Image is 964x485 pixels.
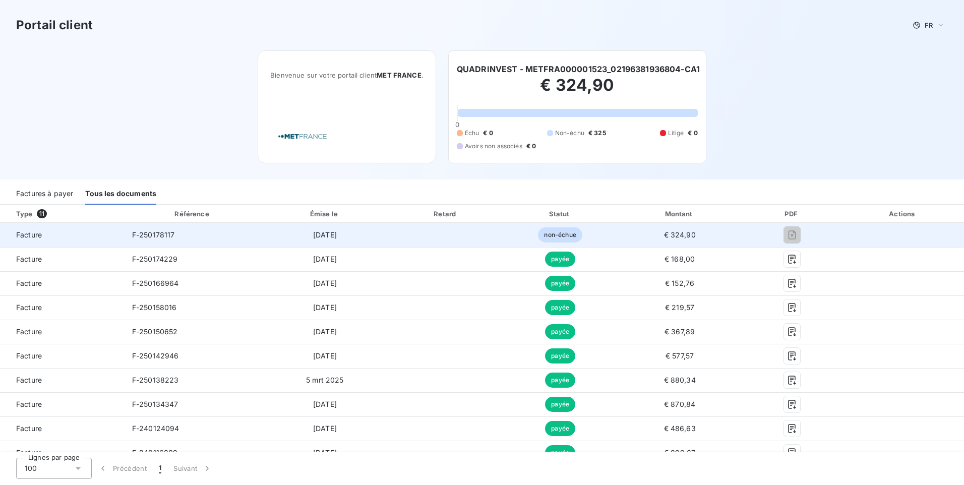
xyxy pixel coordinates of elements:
span: € 219,57 [665,303,694,312]
h2: € 324,90 [457,75,698,105]
span: € 0 [483,129,493,138]
span: [DATE] [313,424,337,433]
span: € 870,84 [664,400,695,408]
span: [DATE] [313,303,337,312]
span: payée [545,300,575,315]
span: € 0 [526,142,536,151]
span: payée [545,373,575,388]
span: payée [545,421,575,436]
div: Factures à payer [16,184,73,205]
span: Facture [8,278,116,288]
div: Montant [619,209,741,219]
div: Émise le [264,209,386,219]
span: [DATE] [313,279,337,287]
span: [DATE] [313,400,337,408]
div: Référence [174,210,209,218]
span: F-250174229 [132,255,178,263]
div: Type [10,209,122,219]
span: Échu [465,129,479,138]
span: F-250138223 [132,376,179,384]
span: Facture [8,230,116,240]
span: Avoirs non associés [465,142,522,151]
span: Facture [8,375,116,385]
span: F-250158016 [132,303,177,312]
span: FR [925,21,933,29]
span: F-250166964 [132,279,179,287]
span: Facture [8,327,116,337]
span: [DATE] [313,230,337,239]
h6: QUADRINVEST - METFRA000001523_02196381936804-CA1 [457,63,700,75]
img: Company logo [270,122,335,151]
span: € 0 [688,129,697,138]
span: F-250142946 [132,351,179,360]
span: [DATE] [313,448,337,457]
div: Retard [390,209,502,219]
span: Facture [8,254,116,264]
span: payée [545,324,575,339]
span: € 880,34 [664,376,696,384]
span: € 325 [588,129,606,138]
span: Facture [8,351,116,361]
span: Facture [8,448,116,458]
span: € 152,76 [665,279,694,287]
span: 5 mrt 2025 [306,376,344,384]
div: Tous les documents [85,184,156,205]
span: F-250178117 [132,230,175,239]
span: € 168,00 [665,255,695,263]
span: € 486,63 [664,424,696,433]
span: MET FRANCE [377,71,421,79]
span: non-échue [538,227,582,242]
div: Statut [506,209,615,219]
span: 100 [25,463,37,473]
span: Litige [668,129,684,138]
span: payée [545,252,575,267]
span: € 577,57 [666,351,694,360]
span: payée [545,276,575,291]
div: PDF [745,209,840,219]
span: Facture [8,302,116,313]
span: 11 [37,209,47,218]
span: payée [545,445,575,460]
span: 0 [455,120,459,129]
span: payée [545,397,575,412]
span: [DATE] [313,255,337,263]
span: Facture [8,423,116,434]
button: Suivant [167,458,218,479]
span: F-240116809 [132,448,178,457]
span: F-240124094 [132,424,179,433]
span: [DATE] [313,351,337,360]
span: Non-échu [555,129,584,138]
span: [DATE] [313,327,337,336]
span: payée [545,348,575,363]
span: 1 [159,463,161,473]
button: Précédent [92,458,153,479]
span: Bienvenue sur votre portail client . [270,71,424,79]
span: € 324,90 [664,230,696,239]
h3: Portail client [16,16,93,34]
span: € 899,67 [664,448,695,457]
span: Facture [8,399,116,409]
span: F-250150652 [132,327,178,336]
span: € 367,89 [665,327,695,336]
div: Actions [843,209,962,219]
button: 1 [153,458,167,479]
span: F-250134347 [132,400,178,408]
